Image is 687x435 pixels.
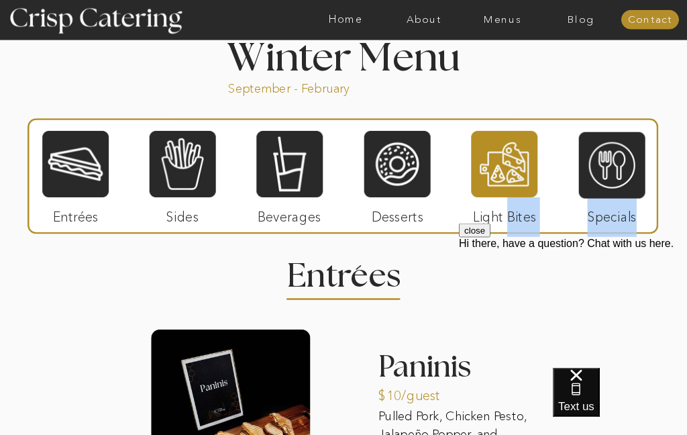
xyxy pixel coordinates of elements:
[574,198,649,231] p: Specials
[252,198,327,231] p: Beverages
[384,14,463,26] a: About
[541,14,620,26] a: Blog
[360,198,435,231] p: Desserts
[307,14,385,26] a: Home
[378,353,537,390] h3: Paninis
[378,377,454,409] p: $10/guest
[38,198,113,231] p: Entrées
[553,368,687,435] iframe: podium webchat widget bubble
[621,15,679,26] a: Contact
[287,260,399,283] h2: Entrees
[459,224,687,385] iframe: podium webchat widget prompt
[184,39,503,72] h1: Winter Menu
[466,198,542,231] p: Light Bites
[144,198,220,231] p: Sides
[463,14,541,26] a: Menus
[228,81,386,94] p: September - February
